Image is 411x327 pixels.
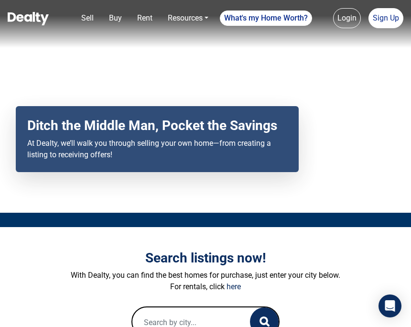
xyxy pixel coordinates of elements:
a: Sign Up [368,8,403,28]
a: Sell [77,9,97,28]
iframe: BigID CMP Widget [5,298,33,327]
h2: Ditch the Middle Man, Pocket the Savings [27,118,287,134]
a: Login [333,8,361,28]
h3: Search listings now! [41,250,370,266]
a: What's my Home Worth? [220,11,312,26]
img: Dealty - Buy, Sell & Rent Homes [8,12,49,25]
a: Resources [164,9,212,28]
p: For rentals, click [41,281,370,293]
a: Buy [105,9,126,28]
p: At Dealty, we’ll walk you through selling your own home—from creating a listing to receiving offers! [27,138,287,161]
p: With Dealty, you can find the best homes for purchase, just enter your city below. [41,270,370,281]
a: here [227,282,241,291]
div: Open Intercom Messenger [379,294,401,317]
a: Rent [133,9,156,28]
